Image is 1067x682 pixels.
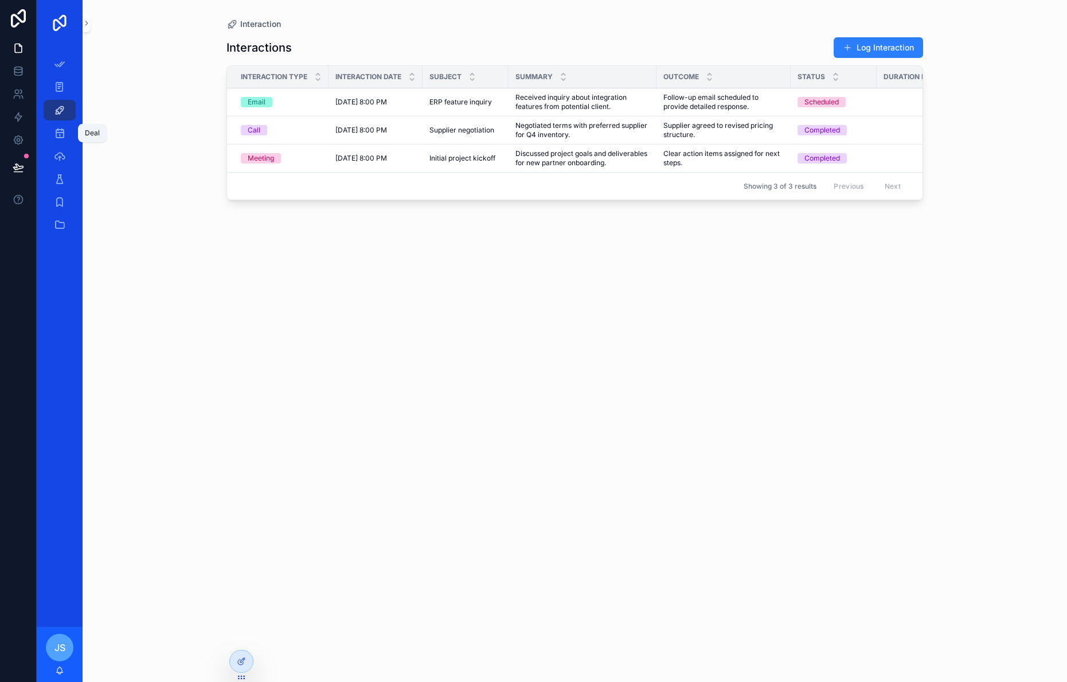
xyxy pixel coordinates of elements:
[226,40,292,56] h1: Interactions
[804,97,839,107] div: Scheduled
[85,128,100,138] div: Deal
[663,149,784,167] a: Clear action items assigned for next steps.
[241,72,307,81] span: Interaction Type
[241,153,322,163] a: Meeting
[515,72,553,81] span: Summary
[248,97,265,107] div: Email
[744,182,816,191] span: Showing 3 of 3 results
[663,72,699,81] span: Outcome
[515,121,650,139] a: Negotiated terms with preferred supplier for Q4 inventory.
[54,641,65,654] span: JS
[429,98,502,107] a: ERP feature inquiry
[335,98,416,107] a: [DATE] 8:00 PM
[663,93,784,111] a: Follow-up email scheduled to provide detailed response.
[798,72,825,81] span: Status
[429,72,462,81] span: Subject
[884,98,967,107] a: 5
[240,18,281,30] span: Interaction
[515,93,650,111] a: Received inquiry about integration features from potential client.
[241,125,322,135] a: Call
[884,126,967,135] a: 30
[804,153,840,163] div: Completed
[834,37,923,58] button: Log Interaction
[798,125,870,135] a: Completed
[798,97,870,107] a: Scheduled
[335,72,401,81] span: Interaction Date
[429,154,495,163] span: Initial project kickoff
[429,126,494,135] span: Supplier negotiation
[429,154,502,163] a: Initial project kickoff
[50,14,69,32] img: App logo
[248,153,274,163] div: Meeting
[335,154,416,163] a: [DATE] 8:00 PM
[241,97,322,107] a: Email
[335,154,387,163] span: [DATE] 8:00 PM
[798,153,870,163] a: Completed
[226,18,281,30] a: Interaction
[663,121,784,139] a: Supplier agreed to revised pricing structure.
[335,126,387,135] span: [DATE] 8:00 PM
[884,72,953,81] span: Duration Minutes
[429,98,492,107] span: ERP feature inquiry
[37,46,83,250] div: scrollable content
[248,125,260,135] div: Call
[429,126,502,135] a: Supplier negotiation
[515,149,650,167] a: Discussed project goals and deliverables for new partner onboarding.
[335,98,387,107] span: [DATE] 8:00 PM
[804,125,840,135] div: Completed
[884,154,967,163] a: 60
[335,126,416,135] a: [DATE] 8:00 PM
